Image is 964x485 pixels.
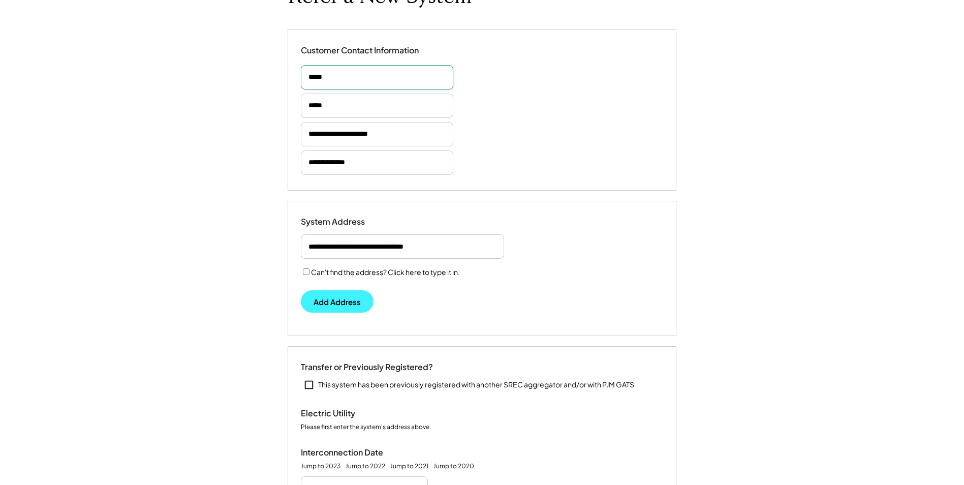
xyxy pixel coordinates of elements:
[301,462,340,470] div: Jump to 2023
[301,45,419,56] div: Customer Contact Information
[301,217,402,227] div: System Address
[433,462,474,470] div: Jump to 2020
[301,447,402,458] div: Interconnection Date
[318,380,634,390] div: This system has been previously registered with another SREC aggregator and/or with PJM GATS
[301,290,374,313] button: Add Address
[301,362,433,373] div: Transfer or Previously Registered?
[301,408,402,419] div: Electric Utility
[346,462,385,470] div: Jump to 2022
[301,423,431,432] div: Please first enter the system's address above.
[390,462,428,470] div: Jump to 2021
[311,267,460,277] label: Can't find the address? Click here to type it in.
